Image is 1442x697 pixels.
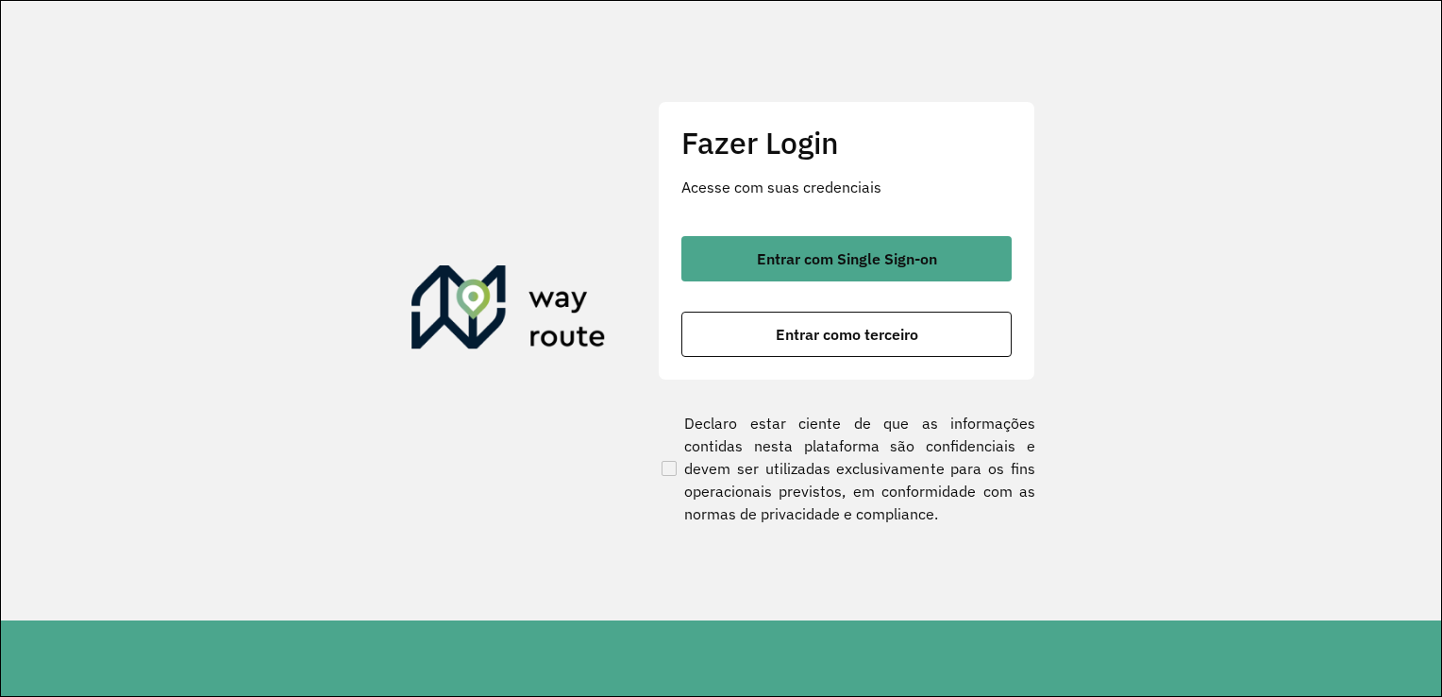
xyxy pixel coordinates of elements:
[681,125,1012,161] h2: Fazer Login
[681,236,1012,281] button: button
[658,412,1035,525] label: Declaro estar ciente de que as informações contidas nesta plataforma são confidenciais e devem se...
[681,176,1012,198] p: Acesse com suas credenciais
[776,327,918,342] span: Entrar como terceiro
[681,312,1012,357] button: button
[757,251,937,266] span: Entrar com Single Sign-on
[411,265,606,356] img: Roteirizador AmbevTech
